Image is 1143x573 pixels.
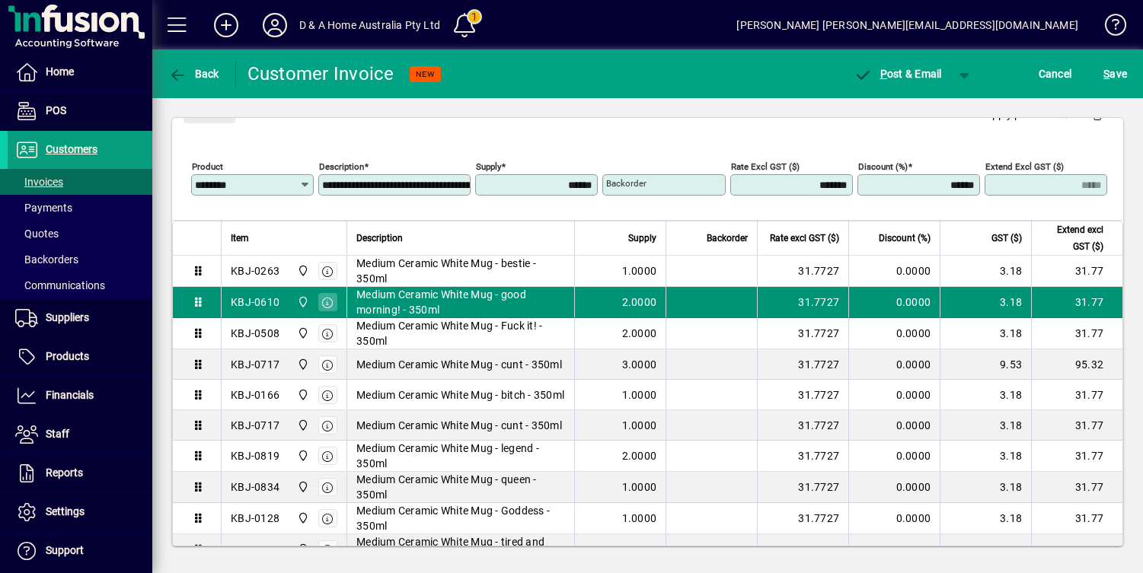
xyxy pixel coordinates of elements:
[1031,318,1122,349] td: 31.77
[731,161,800,172] mat-label: Rate excl GST ($)
[231,230,249,247] span: Item
[293,510,311,527] span: D & A Home Australia Pty Ltd
[164,60,223,88] button: Back
[8,247,152,272] a: Backorders
[848,534,940,565] td: 0.0000
[476,161,501,172] mat-label: Supply
[1031,349,1122,380] td: 95.32
[767,542,839,557] div: 31.7727
[940,410,1031,441] td: 3.18
[854,68,942,80] span: ost & Email
[293,417,311,434] span: D & A Home Australia Pty Ltd
[940,318,1031,349] td: 3.18
[46,65,74,78] span: Home
[356,441,565,471] span: Medium Ceramic White Mug - legend - 350ml
[767,418,839,433] div: 31.7727
[848,349,940,380] td: 0.0000
[1031,410,1122,441] td: 31.77
[293,447,311,464] span: D & A Home Australia Pty Ltd
[8,454,152,492] a: Reports
[416,69,435,79] span: NEW
[858,161,908,172] mat-label: Discount (%)
[848,441,940,472] td: 0.0000
[940,472,1031,503] td: 3.18
[231,479,279,495] div: KBJ-0834
[8,415,152,454] a: Staff
[356,472,565,502] span: Medium Ceramic White Mug - queen - 350ml
[15,176,63,188] span: Invoices
[231,418,279,433] div: KBJ-0717
[767,448,839,463] div: 31.7727
[46,428,69,440] span: Staff
[767,357,839,372] div: 31.7727
[299,13,440,37] div: D & A Home Australia Pty Ltd
[848,287,940,318] td: 0.0000
[46,104,66,116] span: POS
[46,350,89,362] span: Products
[46,466,83,479] span: Reports
[15,228,59,240] span: Quotes
[8,299,152,337] a: Suppliers
[767,387,839,403] div: 31.7727
[848,472,940,503] td: 0.0000
[880,68,887,80] span: P
[319,161,364,172] mat-label: Description
[356,534,565,565] span: Medium Ceramic White Mug - tired and emotional! - 350ml
[848,256,940,287] td: 0.0000
[356,418,562,433] span: Medium Ceramic White Mug - cunt - 350ml
[879,230,931,247] span: Discount (%)
[1094,3,1124,53] a: Knowledge Base
[622,294,657,310] span: 2.0000
[8,377,152,415] a: Financials
[622,357,657,372] span: 3.0000
[707,230,748,247] span: Backorder
[231,448,279,463] div: KBJ-0819
[293,294,311,310] span: D & A Home Australia Pty Ltd
[940,287,1031,318] td: 3.18
[192,161,223,172] mat-label: Product
[848,410,940,441] td: 0.0000
[46,505,85,517] span: Settings
[1031,472,1122,503] td: 31.77
[940,534,1031,565] td: 3.18
[15,279,105,291] span: Communications
[356,357,562,372] span: Medium Ceramic White Mug - cunt - 350ml
[8,532,152,570] a: Support
[622,542,657,557] span: 1.0000
[940,349,1031,380] td: 9.53
[767,263,839,279] div: 31.7727
[767,479,839,495] div: 31.7727
[940,441,1031,472] td: 3.18
[846,60,950,88] button: Post & Email
[1103,62,1127,86] span: ave
[1031,287,1122,318] td: 31.77
[293,356,311,373] span: D & A Home Australia Pty Ltd
[46,389,94,401] span: Financials
[231,357,279,372] div: KBJ-0717
[8,338,152,376] a: Products
[356,318,565,349] span: Medium Ceramic White Mug - Fuck it! - 350ml
[46,544,84,556] span: Support
[628,230,656,247] span: Supply
[231,542,279,557] div: KBJ-0484
[356,387,564,403] span: Medium Ceramic White Mug - bitch - 350ml
[1031,441,1122,472] td: 31.77
[231,387,279,403] div: KBJ-0166
[622,479,657,495] span: 1.0000
[356,287,565,317] span: Medium Ceramic White Mug - good morning! - 350ml
[184,96,235,123] button: Close
[606,178,647,189] mat-label: Backorder
[231,511,279,526] div: KBJ-0128
[15,202,72,214] span: Payments
[1035,60,1076,88] button: Cancel
[770,230,839,247] span: Rate excl GST ($)
[848,503,940,534] td: 0.0000
[736,13,1078,37] div: [PERSON_NAME] [PERSON_NAME][EMAIL_ADDRESS][DOMAIN_NAME]
[622,511,657,526] span: 1.0000
[8,195,152,221] a: Payments
[46,143,97,155] span: Customers
[767,326,839,341] div: 31.7727
[1031,534,1122,565] td: 31.77
[991,230,1022,247] span: GST ($)
[1031,256,1122,287] td: 31.77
